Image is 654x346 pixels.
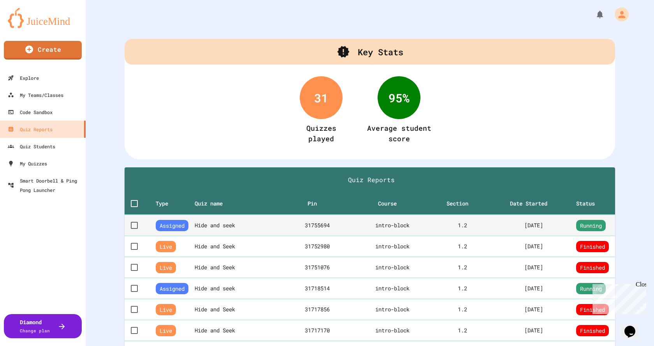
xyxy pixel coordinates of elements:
[3,3,54,49] div: Chat with us now!Close
[4,41,82,60] a: Create
[8,90,63,100] div: My Teams/Classes
[357,306,428,313] div: intro-block
[131,175,612,184] h1: Quiz Reports
[8,125,53,134] div: Quiz Reports
[357,221,428,229] div: intro-block
[8,142,55,151] div: Quiz Students
[510,199,557,208] span: Date Started
[156,262,176,273] span: Live
[195,215,284,236] th: Hide and seek
[576,262,609,273] span: Finished
[440,242,485,250] div: 1 . 2
[440,263,485,271] div: 1 . 2
[378,76,420,119] div: 95 %
[440,221,485,229] div: 1 . 2
[195,199,233,208] span: Quiz name
[156,304,176,315] span: Live
[306,123,336,144] div: Quizzes played
[576,220,606,231] span: Running
[440,285,485,292] div: 1 . 2
[195,299,284,320] th: Hide and Seek
[156,241,176,252] span: Live
[357,327,428,334] div: intro-block
[581,8,607,21] div: My Notifications
[20,328,50,334] span: Change plan
[447,199,478,208] span: Section
[491,257,576,278] td: [DATE]
[284,257,351,278] td: 31751076
[491,299,576,320] td: [DATE]
[195,320,284,341] th: Hide and Seek
[125,39,615,65] div: Key Stats
[8,73,39,83] div: Explore
[621,315,646,338] iframe: chat widget
[284,215,351,236] td: 31755694
[576,304,609,315] span: Finished
[357,285,428,292] div: intro-block
[156,283,188,294] span: Assigned
[576,199,605,208] span: Status
[357,263,428,271] div: intro-block
[195,257,284,278] th: Hide and Seek
[156,220,188,231] span: Assigned
[491,278,576,299] td: [DATE]
[284,299,351,320] td: 31717856
[440,306,485,313] div: 1 . 2
[8,159,47,168] div: My Quizzes
[440,327,485,334] div: 1 . 2
[300,76,343,119] div: 31
[378,199,407,208] span: Course
[8,8,78,28] img: logo-orange.svg
[8,107,53,117] div: Code Sandbox
[491,320,576,341] td: [DATE]
[8,176,83,195] div: Smart Doorbell & Ping Pong Launcher
[284,278,351,299] td: 31718514
[284,236,351,257] td: 31752980
[576,283,606,294] span: Running
[589,281,646,314] iframe: chat widget
[195,236,284,257] th: Hide and Seek
[156,199,178,208] span: Type
[576,325,609,336] span: Finished
[491,215,576,236] td: [DATE]
[357,242,428,250] div: intro-block
[4,314,82,338] button: DiamondChange plan
[491,236,576,257] td: [DATE]
[308,199,327,208] span: Pin
[576,241,609,252] span: Finished
[156,325,176,336] span: Live
[607,5,631,23] div: My Account
[195,278,284,299] th: Hide and seek
[366,123,432,144] div: Average student score
[284,320,351,341] td: 31717170
[20,318,50,334] div: Diamond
